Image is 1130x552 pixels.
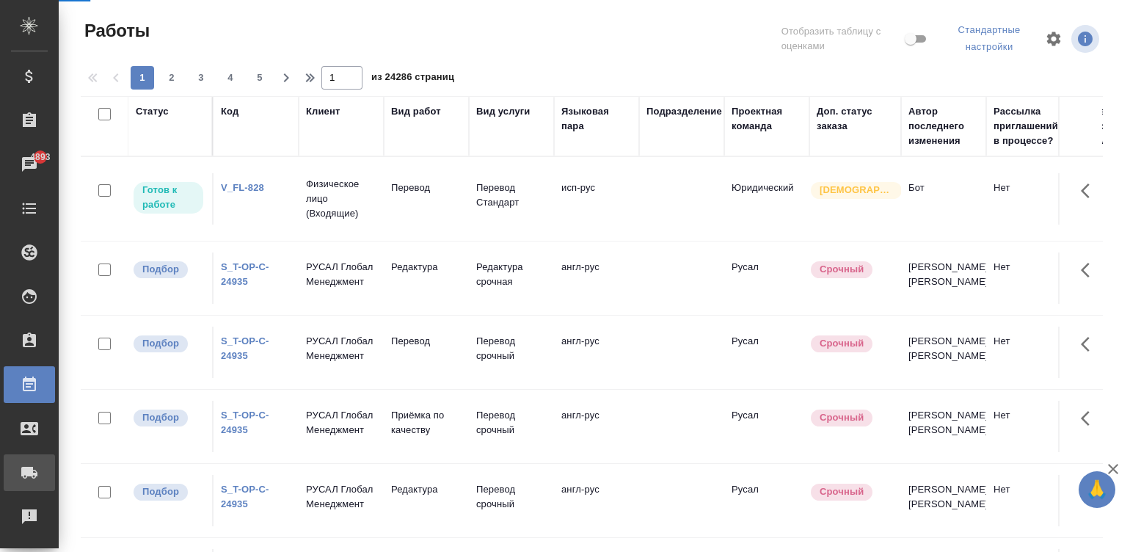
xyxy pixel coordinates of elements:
span: 2 [160,70,183,85]
td: Русал [724,401,809,452]
button: Здесь прячутся важные кнопки [1072,173,1107,208]
p: Перевод срочный [476,408,547,437]
td: [PERSON_NAME] [PERSON_NAME] [901,401,986,452]
div: Подразделение [646,104,722,119]
span: Настроить таблицу [1036,21,1071,57]
button: Здесь прячутся важные кнопки [1072,327,1107,362]
div: Автор последнего изменения [908,104,979,148]
td: Русал [724,475,809,526]
a: 4893 [4,146,55,183]
div: Исполнитель может приступить к работе [132,181,205,215]
p: Срочный [820,410,864,425]
a: V_FL-828 [221,182,264,193]
p: Подбор [142,410,179,425]
span: Работы [81,19,150,43]
p: Подбор [142,262,179,277]
p: Срочный [820,262,864,277]
button: 3 [189,66,213,90]
div: split button [942,19,1036,59]
p: Перевод [391,181,462,195]
p: Редактура [391,260,462,275]
div: Языковая пара [561,104,632,134]
span: Отобразить таблицу с оценками [781,24,903,54]
td: англ-рус [554,475,639,526]
td: англ-рус [554,327,639,378]
div: Можно подбирать исполнителей [132,260,205,280]
div: Вид услуги [476,104,531,119]
p: Подбор [142,336,179,351]
td: [PERSON_NAME] [PERSON_NAME] [901,253,986,304]
button: Здесь прячутся важные кнопки [1072,253,1107,288]
a: S_T-OP-C-24935 [221,410,269,435]
td: Нет [986,253,1071,304]
td: Юридический [724,173,809,225]
button: 🙏 [1079,471,1115,508]
div: Рассылка приглашений в процессе? [994,104,1064,148]
div: Клиент [306,104,340,119]
p: Перевод Стандарт [476,181,547,210]
span: 4 [219,70,242,85]
button: 4 [219,66,242,90]
div: Вид работ [391,104,441,119]
p: Приёмка по качеству [391,408,462,437]
div: Проектная команда [732,104,802,134]
button: Здесь прячутся важные кнопки [1072,475,1107,510]
td: Русал [724,327,809,378]
span: 🙏 [1085,474,1109,505]
td: Русал [724,253,809,304]
p: Перевод срочный [476,482,547,512]
td: Нет [986,173,1071,225]
p: [DEMOGRAPHIC_DATA] [820,183,893,197]
td: Нет [986,401,1071,452]
td: [PERSON_NAME] [PERSON_NAME] [901,327,986,378]
div: Статус [136,104,169,119]
span: 4893 [21,150,59,164]
div: Можно подбирать исполнителей [132,482,205,502]
p: Редактура [391,482,462,497]
span: Посмотреть информацию [1071,25,1102,53]
td: исп-рус [554,173,639,225]
p: РУСАЛ Глобал Менеджмент [306,408,376,437]
td: [PERSON_NAME] [PERSON_NAME] [901,475,986,526]
button: Здесь прячутся важные кнопки [1072,401,1107,436]
div: Код [221,104,238,119]
p: Подбор [142,484,179,499]
a: S_T-OP-C-24935 [221,484,269,509]
a: S_T-OP-C-24935 [221,261,269,287]
span: из 24286 страниц [371,68,454,90]
p: Перевод срочный [476,334,547,363]
p: Готов к работе [142,183,194,212]
p: Срочный [820,484,864,499]
button: 5 [248,66,271,90]
p: Редактура срочная [476,260,547,289]
button: 2 [160,66,183,90]
p: Срочный [820,336,864,351]
p: Перевод [391,334,462,349]
p: РУСАЛ Глобал Менеджмент [306,482,376,512]
td: Нет [986,475,1071,526]
p: Физическое лицо (Входящие) [306,177,376,221]
p: РУСАЛ Глобал Менеджмент [306,260,376,289]
span: 5 [248,70,271,85]
div: Доп. статус заказа [817,104,894,134]
td: англ-рус [554,401,639,452]
span: 3 [189,70,213,85]
td: Бот [901,173,986,225]
p: РУСАЛ Глобал Менеджмент [306,334,376,363]
a: S_T-OP-C-24935 [221,335,269,361]
td: англ-рус [554,253,639,304]
td: Нет [986,327,1071,378]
